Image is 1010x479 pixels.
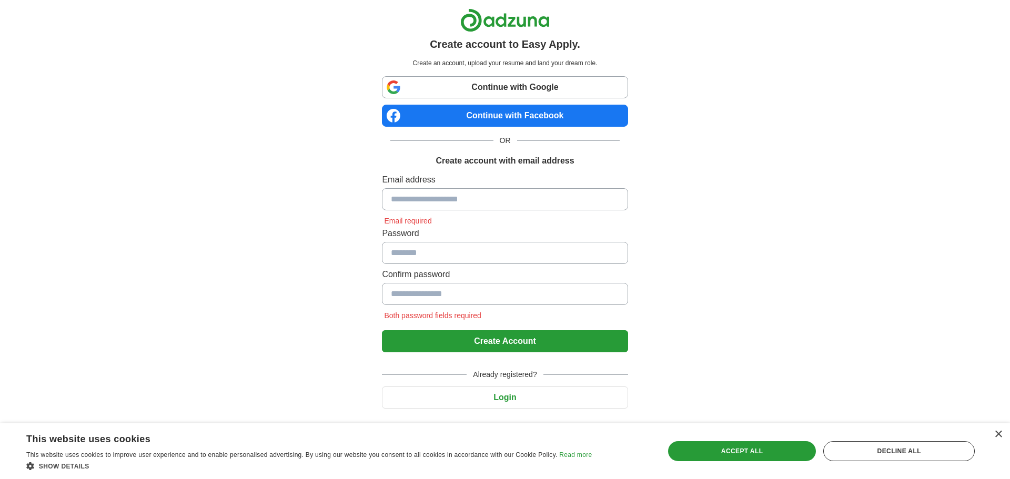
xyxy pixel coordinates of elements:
[382,421,628,431] a: Return to job advert
[559,451,592,458] a: Read more, opens a new window
[668,441,816,461] div: Accept all
[823,441,975,461] div: Decline all
[382,76,628,98] a: Continue with Google
[994,431,1002,439] div: Close
[26,461,592,471] div: Show details
[26,451,558,458] span: This website uses cookies to improve user experience and to enable personalised advertising. By u...
[382,386,628,409] button: Login
[26,430,565,445] div: This website uses cookies
[382,330,628,352] button: Create Account
[384,58,625,68] p: Create an account, upload your resume and land your dream role.
[382,217,433,225] span: Email required
[382,174,628,186] label: Email address
[436,155,574,167] h1: Create account with email address
[382,393,628,402] a: Login
[382,227,628,240] label: Password
[382,105,628,127] a: Continue with Facebook
[382,268,628,281] label: Confirm password
[467,369,543,380] span: Already registered?
[430,36,580,52] h1: Create account to Easy Apply.
[493,135,517,146] span: OR
[382,311,483,320] span: Both password fields required
[39,463,89,470] span: Show details
[460,8,550,32] img: Adzuna logo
